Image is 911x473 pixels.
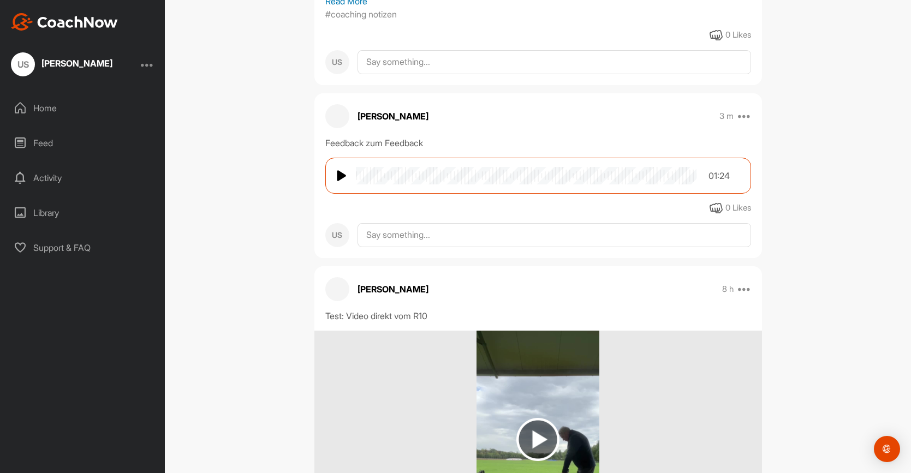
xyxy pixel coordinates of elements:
div: Feed [6,129,160,157]
div: Feedback zum Feedback [325,136,751,149]
div: 0 Likes [725,29,751,41]
div: Support & FAQ [6,234,160,261]
div: US [11,52,35,76]
p: 8 h [722,284,734,295]
img: CoachNow [11,13,118,31]
div: Home [6,94,160,122]
div: 01:24 [696,169,742,182]
img: play/pause btn [337,169,348,182]
p: [PERSON_NAME] [358,110,428,123]
p: 3 m [719,111,734,122]
div: Library [6,199,160,226]
div: 0 Likes [725,202,751,214]
div: Open Intercom Messenger [874,436,900,462]
div: US [325,50,349,74]
div: US [325,223,349,247]
p: #coaching notizen [325,8,397,21]
div: [PERSON_NAME] [41,59,112,68]
div: Activity [6,164,160,191]
p: [PERSON_NAME] [358,283,428,296]
img: play [516,418,559,461]
div: Test: Video direkt vom R10 [325,309,751,322]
